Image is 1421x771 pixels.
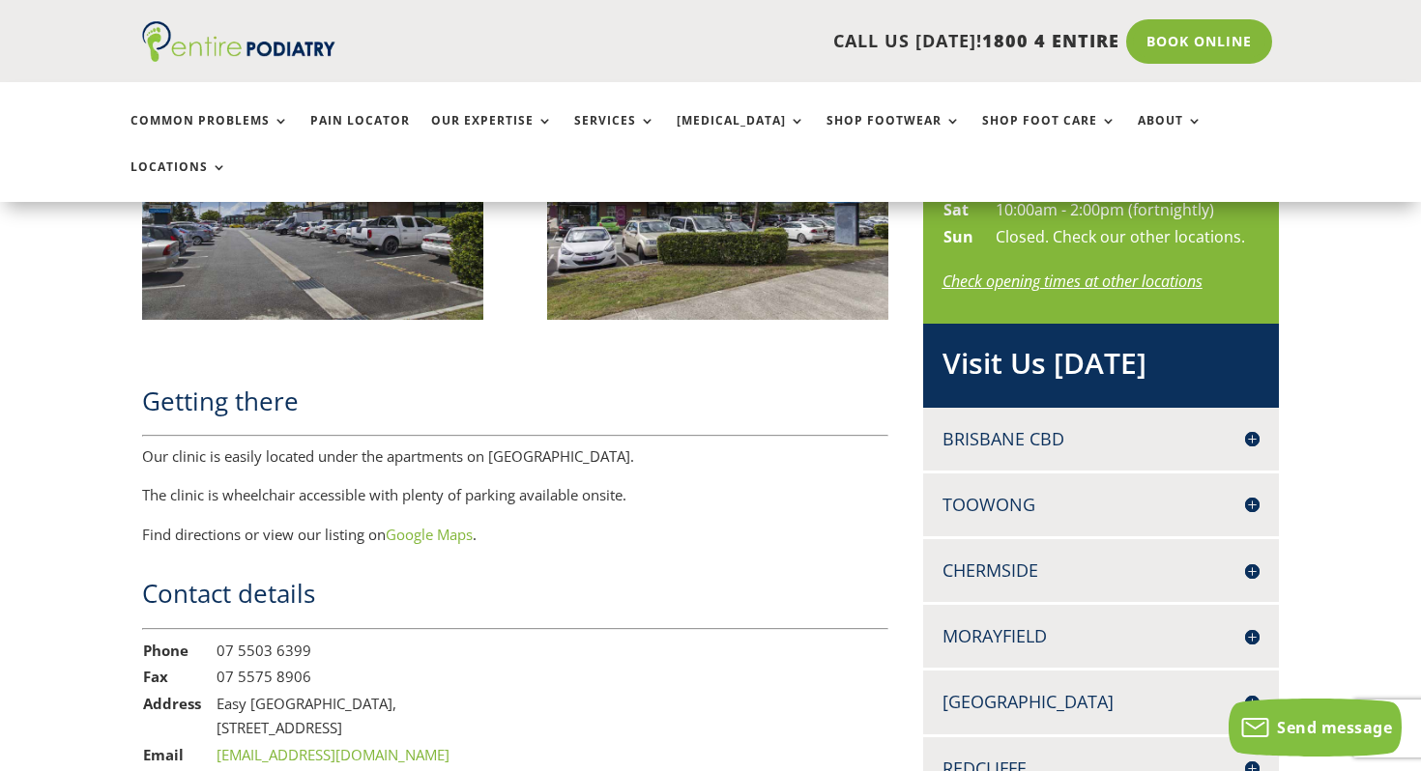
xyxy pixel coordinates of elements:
[1138,114,1203,156] a: About
[310,114,410,156] a: Pain Locator
[142,523,888,548] p: Find directions or view our listing on .
[142,444,888,484] p: Our clinic is easily located under the apartments on [GEOGRAPHIC_DATA].
[143,745,184,764] strong: Email
[942,343,1260,393] h2: Visit Us [DATE]
[1229,699,1402,757] button: Send message
[216,664,450,691] td: 07 5575 8906
[1126,19,1272,64] a: Book Online
[826,114,961,156] a: Shop Footwear
[574,114,655,156] a: Services
[142,576,888,620] h2: Contact details
[143,694,201,713] strong: Address
[982,114,1116,156] a: Shop Foot Care
[143,667,168,686] strong: Fax
[142,93,483,320] img: Entire Podiatry Robina – Easy T Medical Centre
[142,46,335,66] a: Entire Podiatry
[143,641,188,660] strong: Phone
[404,29,1119,54] p: CALL US [DATE]!
[216,691,450,742] td: Easy [GEOGRAPHIC_DATA], [STREET_ADDRESS]
[547,93,888,320] img: Entire Podiatry Robina – Easy T Medical Centre
[942,558,1260,583] h4: Chermside
[943,226,973,247] strong: Sun
[130,160,227,202] a: Locations
[216,638,450,665] td: 07 5503 6399
[130,114,289,156] a: Common Problems
[142,384,888,428] h2: Getting there
[431,114,553,156] a: Our Expertise
[386,525,473,544] a: Google Maps
[942,427,1260,451] h4: Brisbane CBD
[943,199,969,220] strong: Sat
[995,224,1246,251] td: Closed. Check our other locations.
[942,624,1260,648] h4: Morayfield
[942,271,1203,292] a: Check opening times at other locations
[982,29,1119,52] span: 1800 4 ENTIRE
[677,114,805,156] a: [MEDICAL_DATA]
[942,690,1260,714] h4: [GEOGRAPHIC_DATA]
[142,21,335,62] img: logo (1)
[1277,717,1392,738] span: Send message
[995,197,1246,224] td: 10:00am - 2:00pm (fortnightly)
[217,745,449,764] a: [EMAIL_ADDRESS][DOMAIN_NAME]
[942,493,1260,517] h4: Toowong
[142,483,888,523] p: The clinic is wheelchair accessible with plenty of parking available onsite.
